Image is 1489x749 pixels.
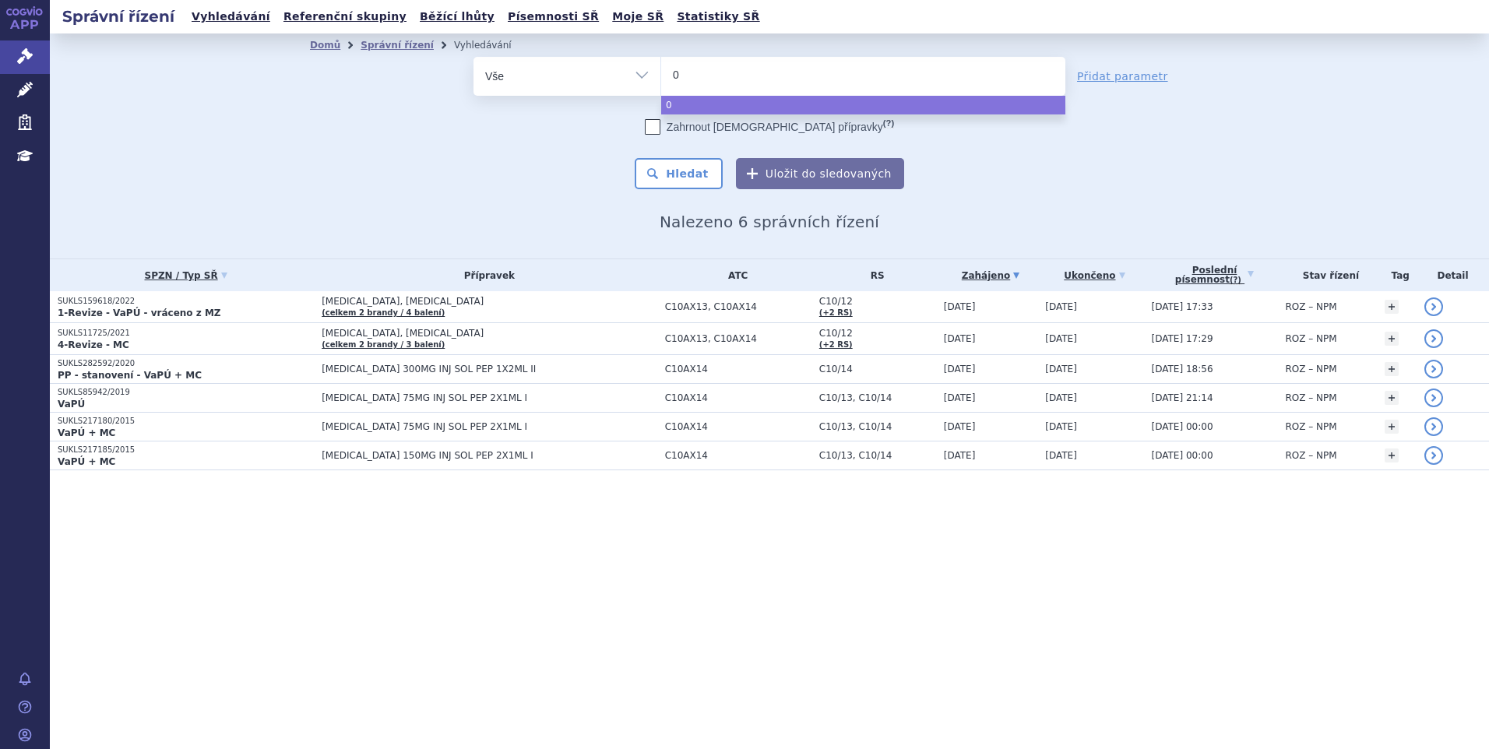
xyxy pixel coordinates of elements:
strong: PP - stanovení - VaPÚ + MC [58,370,202,381]
a: Poslednípísemnost(?) [1152,259,1278,291]
span: [MEDICAL_DATA] 150MG INJ SOL PEP 2X1ML I [322,450,656,461]
span: C10/12 [819,328,936,339]
span: [DATE] [1045,421,1077,432]
a: detail [1424,360,1443,378]
th: Přípravek [314,259,656,291]
span: [DATE] 17:33 [1152,301,1213,312]
a: (+2 RS) [819,308,853,317]
span: [MEDICAL_DATA], [MEDICAL_DATA] [322,296,656,307]
span: [DATE] [944,421,976,432]
a: + [1385,448,1399,462]
p: SUKLS11725/2021 [58,328,314,339]
a: detail [1424,297,1443,316]
span: Nalezeno 6 správních řízení [660,213,879,231]
a: + [1385,391,1399,405]
span: C10AX14 [665,364,811,374]
strong: VaPÚ [58,399,85,410]
strong: 1-Revize - VaPÚ - vráceno z MZ [58,308,221,318]
th: RS [811,259,936,291]
th: Tag [1377,259,1417,291]
button: Uložit do sledovaných [736,158,904,189]
a: + [1385,300,1399,314]
a: + [1385,362,1399,376]
span: [MEDICAL_DATA] 75MG INJ SOL PEP 2X1ML I [322,392,656,403]
li: 0 [661,96,1065,114]
p: SUKLS85942/2019 [58,387,314,398]
strong: VaPÚ + MC [58,456,115,467]
span: [DATE] [1045,392,1077,403]
span: C10AX14 [665,421,811,432]
a: (celkem 2 brandy / 3 balení) [322,340,445,349]
p: SUKLS217185/2015 [58,445,314,455]
label: Zahrnout [DEMOGRAPHIC_DATA] přípravky [645,119,894,135]
span: ROZ – NPM [1285,301,1336,312]
a: (celkem 2 brandy / 4 balení) [322,308,445,317]
span: [DATE] [944,364,976,374]
a: + [1385,420,1399,434]
a: Přidat parametr [1077,69,1168,84]
span: [DATE] [1045,301,1077,312]
p: SUKLS217180/2015 [58,416,314,427]
span: [DATE] 00:00 [1152,421,1213,432]
th: ATC [657,259,811,291]
strong: 4-Revize - MC [58,339,129,350]
a: SPZN / Typ SŘ [58,265,314,287]
h2: Správní řízení [50,5,187,27]
a: Zahájeno [944,265,1037,287]
span: [DATE] [944,301,976,312]
abbr: (?) [883,118,894,128]
strong: VaPÚ + MC [58,427,115,438]
th: Stav řízení [1277,259,1376,291]
a: Statistiky SŘ [672,6,764,27]
a: Vyhledávání [187,6,275,27]
a: detail [1424,446,1443,465]
a: (+2 RS) [819,340,853,349]
li: Vyhledávání [454,33,532,57]
span: [MEDICAL_DATA] 300MG INJ SOL PEP 1X2ML II [322,364,656,374]
span: [DATE] [1045,333,1077,344]
p: SUKLS282592/2020 [58,358,314,369]
a: detail [1424,389,1443,407]
a: Správní řízení [361,40,434,51]
a: + [1385,332,1399,346]
span: C10AX14 [665,392,811,403]
a: Písemnosti SŘ [503,6,604,27]
span: C10/12 [819,296,936,307]
span: [MEDICAL_DATA], [MEDICAL_DATA] [322,328,656,339]
a: detail [1424,329,1443,348]
span: ROZ – NPM [1285,392,1336,403]
a: Referenční skupiny [279,6,411,27]
span: C10/14 [819,364,936,374]
span: C10AX14 [665,450,811,461]
span: ROZ – NPM [1285,450,1336,461]
p: SUKLS159618/2022 [58,296,314,307]
span: [DATE] 00:00 [1152,450,1213,461]
span: C10/13, C10/14 [819,450,936,461]
span: C10AX13, C10AX14 [665,333,811,344]
th: Detail [1417,259,1489,291]
a: Domů [310,40,340,51]
span: ROZ – NPM [1285,421,1336,432]
span: [DATE] 17:29 [1152,333,1213,344]
span: [DATE] [944,333,976,344]
a: Běžící lhůty [415,6,499,27]
a: Moje SŘ [607,6,668,27]
span: C10AX13, C10AX14 [665,301,811,312]
span: [DATE] [944,392,976,403]
span: [MEDICAL_DATA] 75MG INJ SOL PEP 2X1ML I [322,421,656,432]
span: ROZ – NPM [1285,333,1336,344]
a: Ukončeno [1045,265,1143,287]
span: ROZ – NPM [1285,364,1336,374]
span: C10/13, C10/14 [819,392,936,403]
span: [DATE] [1045,364,1077,374]
a: detail [1424,417,1443,436]
span: [DATE] 21:14 [1152,392,1213,403]
span: C10/13, C10/14 [819,421,936,432]
span: [DATE] [1045,450,1077,461]
span: [DATE] 18:56 [1152,364,1213,374]
span: [DATE] [944,450,976,461]
button: Hledat [635,158,723,189]
abbr: (?) [1230,276,1241,285]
